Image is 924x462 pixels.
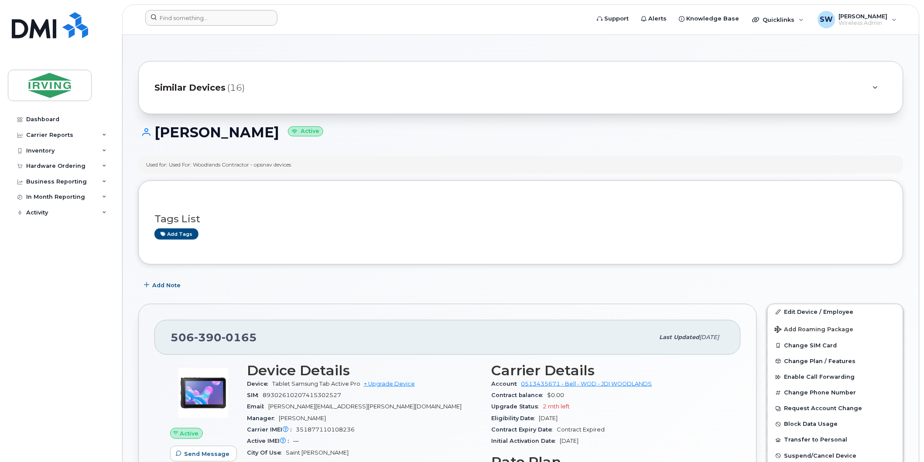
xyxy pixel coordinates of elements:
button: Request Account Change [768,401,903,416]
button: Send Message [170,446,237,462]
span: 390 [194,331,222,344]
span: City Of Use [247,449,286,456]
button: Add Roaming Package [768,320,903,338]
span: — [293,438,299,444]
span: Email [247,403,268,410]
span: 506 [171,331,257,344]
span: 89302610207415302527 [263,392,341,398]
button: Change Plan / Features [768,353,903,369]
span: Contract Expiry Date [491,426,557,433]
span: (16) [227,82,245,94]
span: Device [247,380,272,387]
small: Active [288,126,323,136]
span: [DATE] [560,438,579,444]
button: Change SIM Card [768,338,903,353]
h1: [PERSON_NAME] [138,125,903,140]
span: Initial Activation Date [491,438,560,444]
h3: Device Details [247,363,481,378]
h3: Carrier Details [491,363,725,378]
span: Contract Expired [557,426,605,433]
span: Upgrade Status [491,403,543,410]
span: Saint [PERSON_NAME] [286,449,349,456]
span: 2 mth left [543,403,570,410]
span: Tablet Samsung Tab Active Pro [272,380,360,387]
span: Send Message [184,450,229,458]
span: Similar Devices [154,82,226,94]
button: Enable Call Forwarding [768,369,903,385]
button: Transfer to Personal [768,432,903,448]
span: Last updated [660,334,700,340]
a: Edit Device / Employee [768,304,903,320]
span: Suspend/Cancel Device [784,452,857,459]
span: 351877110108236 [296,426,355,433]
h3: Tags List [154,214,887,224]
span: [PERSON_NAME][EMAIL_ADDRESS][PERSON_NAME][DOMAIN_NAME] [268,403,462,410]
span: Enable Call Forwarding [784,374,855,380]
span: [PERSON_NAME] [279,415,326,421]
span: Contract balance [491,392,548,398]
span: Manager [247,415,279,421]
span: Account [491,380,521,387]
a: 0513435671 - Bell - WOD - JDI WOODLANDS [521,380,652,387]
span: 0165 [222,331,257,344]
span: Carrier IMEI [247,426,296,433]
button: Add Note [138,278,188,293]
span: [DATE] [700,334,719,340]
button: Change Phone Number [768,385,903,401]
span: $0.00 [548,392,565,398]
div: Used for: Used For: Woodlands Contractor - opsnav devices [146,161,291,168]
span: [DATE] [539,415,558,421]
span: SIM [247,392,263,398]
a: Add tags [154,228,198,239]
span: Active IMEI [247,438,293,444]
span: Add Note [152,281,181,289]
span: Change Plan / Features [784,358,856,364]
span: Add Roaming Package [775,326,854,334]
span: Active [180,429,199,438]
button: Block Data Usage [768,416,903,432]
span: Eligibility Date [491,415,539,421]
img: image20231002-3703462-twfi5z.jpeg [177,367,229,419]
a: + Upgrade Device [364,380,415,387]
